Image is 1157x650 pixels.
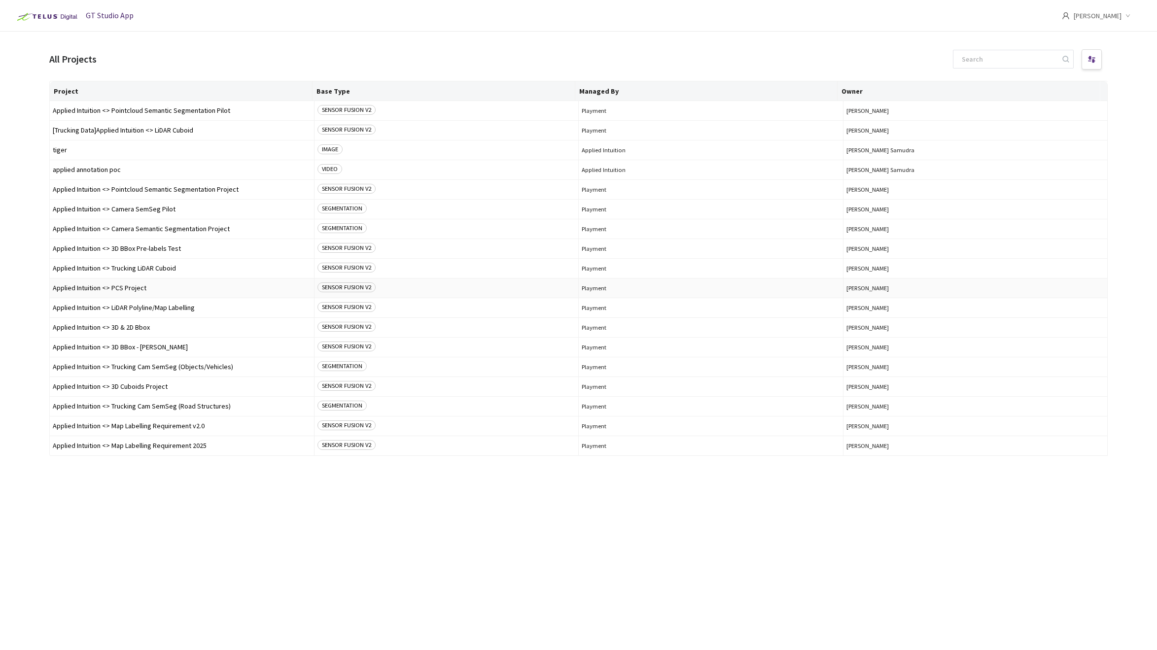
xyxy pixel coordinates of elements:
span: applied annotation poc [53,166,311,173]
span: Applied Intuition <> Map Labelling Requirement v2.0 [53,422,311,430]
span: [Trucking Data]Applied Intuition <> LiDAR Cuboid [53,127,311,134]
span: Applied Intuition <> Camera Semantic Segmentation Project [53,225,311,233]
span: Applied Intuition <> Trucking Cam SemSeg (Objects/Vehicles) [53,363,311,371]
span: Applied Intuition <> Camera SemSeg Pilot [53,205,311,213]
span: SENSOR FUSION V2 [317,184,376,194]
th: Managed By [575,81,838,101]
img: Telus [12,9,80,25]
span: [PERSON_NAME] [846,363,1105,371]
span: [PERSON_NAME] Samudra [846,146,1105,154]
span: Playment [582,304,840,311]
span: tiger [53,146,311,154]
span: Playment [582,324,840,331]
span: SENSOR FUSION V2 [317,420,376,430]
span: Playment [582,403,840,410]
span: Applied Intuition <> 3D BBox Pre-labels Test [53,245,311,252]
span: [PERSON_NAME] [846,265,1105,272]
span: Applied Intuition <> Trucking Cam SemSeg (Road Structures) [53,403,311,410]
span: Applied Intuition <> Map Labelling Requirement 2025 [53,442,311,449]
span: Playment [582,186,840,193]
span: Playment [582,107,840,114]
span: [PERSON_NAME] [846,245,1105,252]
th: Project [50,81,313,101]
span: SENSOR FUSION V2 [317,263,376,273]
span: GT Studio App [86,10,134,20]
span: Playment [582,383,840,390]
span: IMAGE [317,144,343,154]
span: down [1125,13,1130,18]
span: SENSOR FUSION V2 [317,342,376,351]
span: [PERSON_NAME] [846,422,1105,430]
span: [PERSON_NAME] [846,343,1105,351]
span: SENSOR FUSION V2 [317,440,376,450]
span: SENSOR FUSION V2 [317,243,376,253]
span: SENSOR FUSION V2 [317,125,376,135]
span: Applied Intuition <> Trucking LiDAR Cuboid [53,265,311,272]
span: SEGMENTATION [317,401,367,411]
span: Applied Intuition <> LiDAR Polyline/Map Labelling [53,304,311,311]
span: user [1062,12,1070,20]
span: SENSOR FUSION V2 [317,322,376,332]
span: Applied Intuition <> 3D BBox - [PERSON_NAME] [53,343,311,351]
span: [PERSON_NAME] [846,127,1105,134]
span: [PERSON_NAME] [846,383,1105,390]
span: Applied Intuition <> 3D Cuboids Project [53,383,311,390]
span: Playment [582,225,840,233]
span: SENSOR FUSION V2 [317,302,376,312]
span: [PERSON_NAME] [846,284,1105,292]
span: SEGMENTATION [317,204,367,213]
span: [PERSON_NAME] [846,324,1105,331]
span: SEGMENTATION [317,361,367,371]
span: Playment [582,363,840,371]
span: Applied Intuition <> Pointcloud Semantic Segmentation Pilot [53,107,311,114]
span: Applied Intuition <> 3D & 2D Bbox [53,324,311,331]
span: SENSOR FUSION V2 [317,282,376,292]
span: [PERSON_NAME] [846,205,1105,213]
span: [PERSON_NAME] [846,186,1105,193]
span: Applied Intuition [582,146,840,154]
span: Playment [582,265,840,272]
span: [PERSON_NAME] [846,304,1105,311]
span: [PERSON_NAME] [846,107,1105,114]
div: All Projects [49,52,97,67]
input: Search [956,50,1061,68]
span: Applied Intuition <> PCS Project [53,284,311,292]
span: SENSOR FUSION V2 [317,381,376,391]
span: Playment [582,245,840,252]
span: Playment [582,205,840,213]
span: SEGMENTATION [317,223,367,233]
span: Playment [582,422,840,430]
span: Playment [582,127,840,134]
span: [PERSON_NAME] [846,403,1105,410]
th: Base Type [313,81,575,101]
span: SENSOR FUSION V2 [317,105,376,115]
span: Playment [582,442,840,449]
span: Applied Intuition <> Pointcloud Semantic Segmentation Project [53,186,311,193]
span: VIDEO [317,164,342,174]
th: Owner [838,81,1100,101]
span: Playment [582,343,840,351]
span: [PERSON_NAME] [846,442,1105,449]
span: [PERSON_NAME] Samudra [846,166,1105,173]
span: Playment [582,284,840,292]
span: Applied Intuition [582,166,840,173]
span: [PERSON_NAME] [846,225,1105,233]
